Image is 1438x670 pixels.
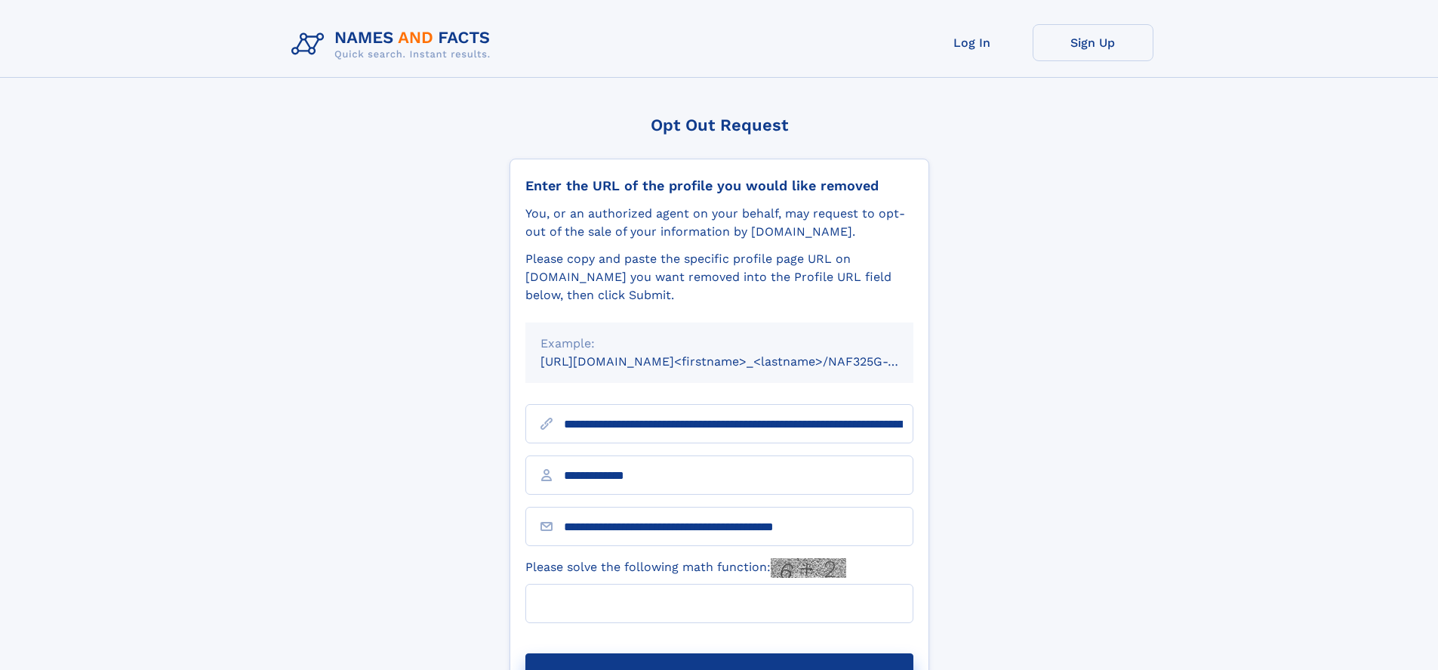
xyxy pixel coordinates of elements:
[540,354,942,369] small: [URL][DOMAIN_NAME]<firstname>_<lastname>/NAF325G-xxxxxxxx
[1033,24,1153,61] a: Sign Up
[912,24,1033,61] a: Log In
[285,24,503,65] img: Logo Names and Facts
[525,178,913,194] div: Enter the URL of the profile you would like removed
[525,250,913,304] div: Please copy and paste the specific profile page URL on [DOMAIN_NAME] you want removed into the Pr...
[525,205,913,241] div: You, or an authorized agent on your behalf, may request to opt-out of the sale of your informatio...
[525,558,846,578] label: Please solve the following math function:
[510,116,929,134] div: Opt Out Request
[540,335,898,353] div: Example:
